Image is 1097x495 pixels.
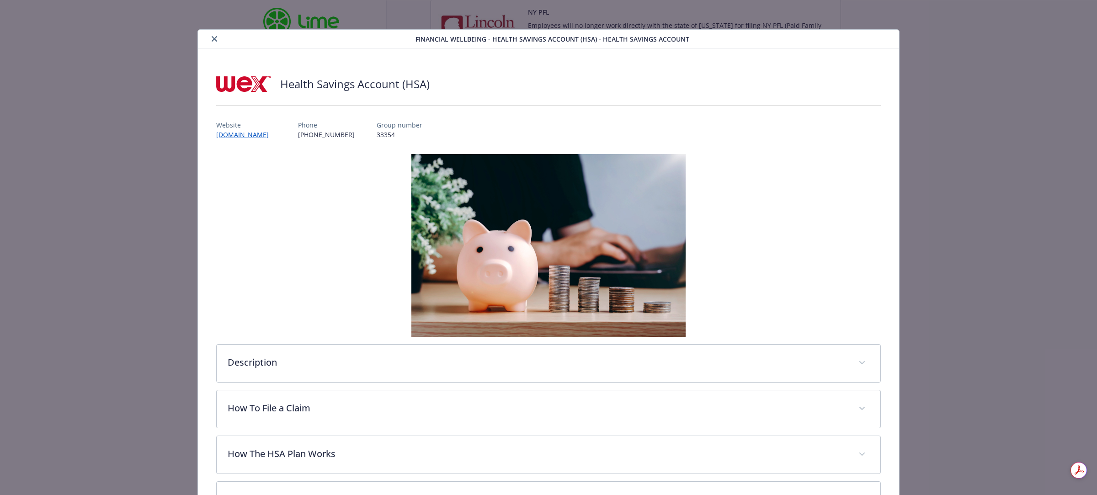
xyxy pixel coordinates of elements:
[228,447,847,461] p: How The HSA Plan Works
[411,154,686,337] img: banner
[216,70,271,98] img: Wex Inc.
[228,401,847,415] p: How To File a Claim
[217,436,880,474] div: How The HSA Plan Works
[298,120,355,130] p: Phone
[377,120,422,130] p: Group number
[217,345,880,382] div: Description
[280,76,430,92] h2: Health Savings Account (HSA)
[228,356,847,369] p: Description
[216,120,276,130] p: Website
[216,130,276,139] a: [DOMAIN_NAME]
[298,130,355,139] p: [PHONE_NUMBER]
[209,33,220,44] button: close
[415,34,689,44] span: Financial Wellbeing - Health Savings Account (HSA) - Health Savings Account
[217,390,880,428] div: How To File a Claim
[377,130,422,139] p: 33354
